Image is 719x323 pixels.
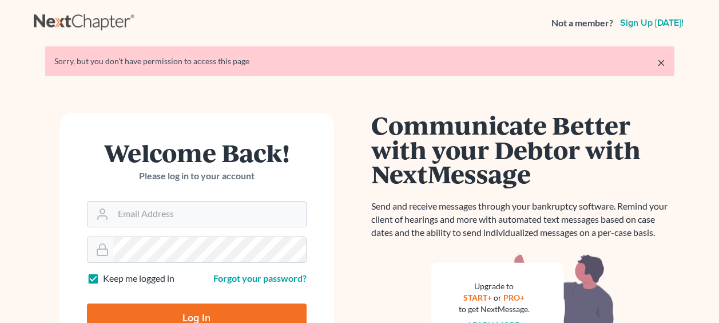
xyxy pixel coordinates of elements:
[618,18,686,27] a: Sign up [DATE]!
[551,17,613,30] strong: Not a member?
[371,200,674,239] p: Send and receive messages through your bankruptcy software. Remind your client of hearings and mo...
[54,56,665,67] div: Sorry, but you don't have permission to access this page
[463,293,492,302] a: START+
[459,281,530,292] div: Upgrade to
[213,273,307,283] a: Forgot your password?
[87,140,307,165] h1: Welcome Back!
[503,293,525,302] a: PRO+
[494,293,502,302] span: or
[103,272,174,285] label: Keep me logged in
[113,202,306,227] input: Email Address
[459,304,530,315] div: to get NextMessage.
[371,113,674,186] h1: Communicate Better with your Debtor with NextMessage
[657,56,665,69] a: ×
[87,170,307,183] p: Please log in to your account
